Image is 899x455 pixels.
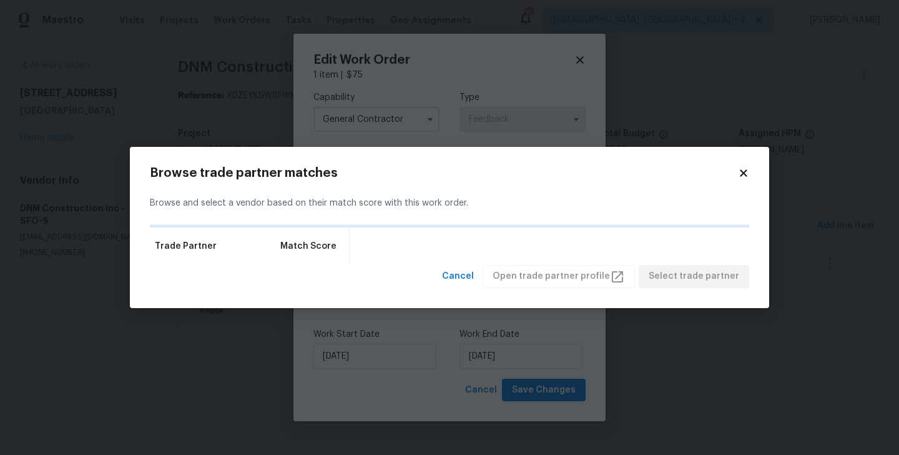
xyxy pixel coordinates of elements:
button: Cancel [437,265,479,288]
div: Browse and select a vendor based on their match score with this work order. [150,182,749,225]
span: Cancel [442,269,474,284]
h2: Browse trade partner matches [150,167,738,179]
span: Match Score [280,240,337,252]
span: Trade Partner [155,240,217,252]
